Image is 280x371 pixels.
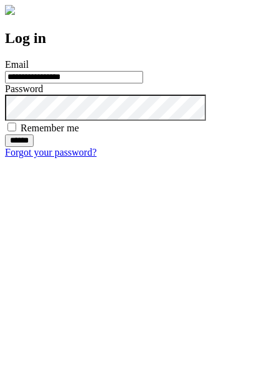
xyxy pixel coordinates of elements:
img: logo-4e3dc11c47720685a147b03b5a06dd966a58ff35d612b21f08c02c0306f2b779.png [5,5,15,15]
h2: Log in [5,30,275,47]
label: Remember me [21,123,79,133]
a: Forgot your password? [5,147,96,157]
label: Password [5,83,43,94]
label: Email [5,59,29,70]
